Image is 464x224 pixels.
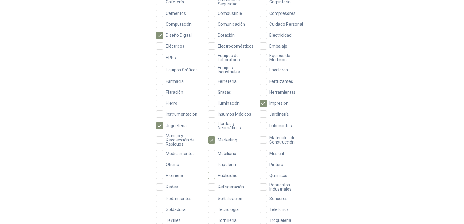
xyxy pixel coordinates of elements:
span: Insumos Médicos [215,112,254,116]
span: Computación [163,22,194,26]
span: Troqueleria [267,218,294,222]
span: Compresores [267,11,298,15]
span: Eléctricos [163,44,187,48]
span: Medicamentos [163,151,197,156]
span: Materiales de Construcción [267,136,308,144]
span: Hierro [163,101,180,105]
span: Filtración [163,90,186,94]
span: Rodamientos [163,196,194,201]
span: Tecnología [215,207,241,212]
span: Soldadura [163,207,188,212]
span: Redes [163,185,180,189]
span: Señalización [215,196,245,201]
span: Juguetería [163,124,189,128]
span: Teléfonos [267,207,291,212]
span: EPPs [163,56,178,60]
span: Publicidad [215,173,240,178]
span: Musical [267,151,286,156]
span: Comunicación [215,22,247,26]
span: Papelería [215,162,238,167]
span: Equipos de Medición [267,53,308,62]
span: Plomería [163,173,186,178]
span: Equipos Industriales [215,66,256,74]
span: Instrumentación [163,112,200,116]
span: Sensores [267,196,290,201]
span: Fertilizantes [267,79,295,83]
span: Iluminación [215,101,242,105]
span: Combustible [215,11,244,15]
span: Farmacia [163,79,186,83]
span: Herramientas [267,90,298,94]
span: Impresión [267,101,291,105]
span: Electricidad [267,33,294,37]
span: Escaleras [267,68,290,72]
span: Cementos [163,11,188,15]
span: Oficina [163,162,182,167]
span: Diseño Digital [163,33,194,37]
span: Lubricantes [267,124,294,128]
span: Jardinería [267,112,291,116]
span: Químicos [267,173,290,178]
span: Repuestos Industriales [267,183,308,191]
span: Refrigeración [215,185,246,189]
span: Marketing [215,138,240,142]
span: Embalaje [267,44,290,48]
span: Textiles [163,218,183,222]
span: Tornillería [215,218,239,222]
span: Llantas y Neumáticos [215,121,256,130]
span: Manejo y Recolección de Residuos [163,134,204,146]
span: Grasas [215,90,234,94]
span: Pintura [267,162,286,167]
span: Mobiliario [215,151,239,156]
span: Equipos de Laboratorio [215,53,256,62]
span: Equipos Gráficos [163,68,200,72]
span: Ferretería [215,79,239,83]
span: Cuidado Personal [267,22,305,26]
span: Dotación [215,33,237,37]
span: Electrodomésticos [215,44,256,48]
